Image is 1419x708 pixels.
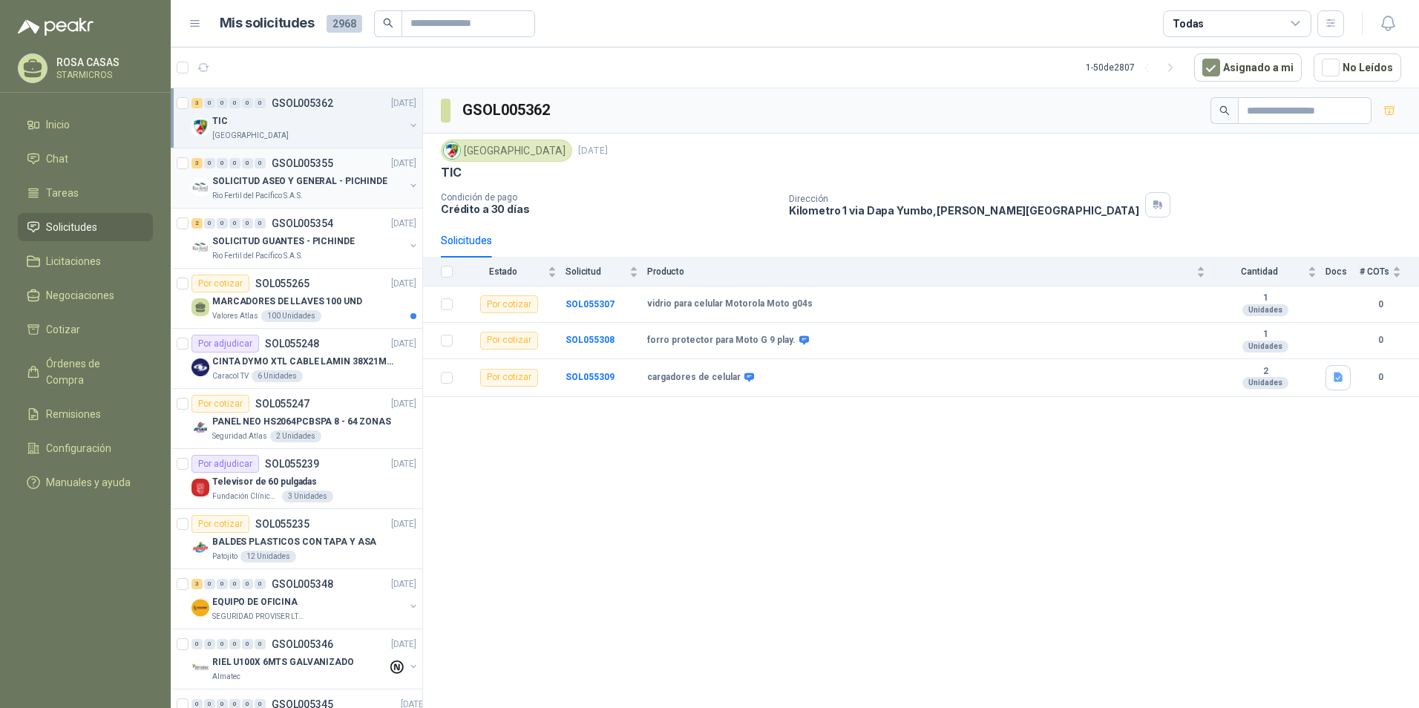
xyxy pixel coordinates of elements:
[391,517,416,531] p: [DATE]
[272,639,333,649] p: GSOL005346
[240,551,296,563] div: 12 Unidades
[647,258,1214,286] th: Producto
[212,235,355,249] p: SOLICITUD GUANTES - PICHINDE
[191,455,259,473] div: Por adjudicar
[191,599,209,617] img: Company Logo
[191,98,203,108] div: 3
[46,151,68,167] span: Chat
[46,321,80,338] span: Cotizar
[18,400,153,428] a: Remisiones
[171,389,422,449] a: Por cotizarSOL055247[DATE] Company LogoPANEL NEO HS2064PCBSPA 8 - 64 ZONASSeguridad Atlas2 Unidades
[647,266,1193,277] span: Producto
[212,491,279,502] p: Fundación Clínica Shaio
[566,299,615,309] a: SOL055307
[191,579,203,589] div: 3
[462,99,552,122] h3: GSOL005362
[212,370,249,382] p: Caracol TV
[46,474,131,491] span: Manuales y ayuda
[212,190,303,202] p: Rio Fertil del Pacífico S.A.S.
[391,337,416,351] p: [DATE]
[1214,266,1305,277] span: Cantidad
[191,635,419,683] a: 0 0 0 0 0 0 GSOL005346[DATE] Company LogoRIEL U100X 6MTS GALVANIZADOAlmatec
[191,358,209,376] img: Company Logo
[229,158,240,168] div: 0
[1314,53,1401,82] button: No Leídos
[789,194,1139,204] p: Dirección
[566,372,615,382] a: SOL055309
[270,430,321,442] div: 2 Unidades
[441,232,492,249] div: Solicitudes
[391,96,416,111] p: [DATE]
[18,111,153,139] a: Inicio
[462,258,566,286] th: Estado
[212,130,289,142] p: [GEOGRAPHIC_DATA]
[191,94,419,142] a: 3 0 0 0 0 0 GSOL005362[DATE] Company LogoTIC[GEOGRAPHIC_DATA]
[46,185,79,201] span: Tareas
[212,475,317,489] p: Televisor de 60 pulgadas
[1214,366,1317,378] b: 2
[255,639,266,649] div: 0
[212,611,306,623] p: SEGURIDAD PROVISER LTDA
[204,158,215,168] div: 0
[229,98,240,108] div: 0
[1219,105,1230,116] span: search
[212,174,387,189] p: SOLICITUD ASEO Y GENERAL - PICHINDE
[1086,56,1182,79] div: 1 - 50 de 2807
[212,295,362,309] p: MARCADORES DE LLAVES 100 UND
[391,577,416,591] p: [DATE]
[204,579,215,589] div: 0
[46,406,101,422] span: Remisiones
[647,372,741,384] b: cargadores de celular
[18,434,153,462] a: Configuración
[212,655,354,669] p: RIEL U100X 6MTS GALVANIZADO
[441,165,461,180] p: TIC
[462,266,545,277] span: Estado
[383,18,393,28] span: search
[566,335,615,345] b: SOL055308
[212,551,237,563] p: Patojito
[272,218,333,229] p: GSOL005354
[212,250,303,262] p: Rio Fertil del Pacífico S.A.S.
[18,179,153,207] a: Tareas
[242,639,253,649] div: 0
[212,114,228,128] p: TIC
[204,639,215,649] div: 0
[191,238,209,256] img: Company Logo
[46,440,111,456] span: Configuración
[242,98,253,108] div: 0
[18,315,153,344] a: Cotizar
[171,329,422,389] a: Por adjudicarSOL055248[DATE] Company LogoCINTA DYMO XTL CABLE LAMIN 38X21MMBLANCOCaracol TV6 Unid...
[191,118,209,136] img: Company Logo
[1194,53,1302,82] button: Asignado a mi
[204,218,215,229] div: 0
[220,13,315,34] h1: Mis solicitudes
[1242,341,1288,353] div: Unidades
[18,145,153,173] a: Chat
[46,253,101,269] span: Licitaciones
[217,218,228,229] div: 0
[191,335,259,353] div: Por adjudicar
[1360,298,1401,312] b: 0
[566,266,626,277] span: Solicitud
[391,277,416,291] p: [DATE]
[391,397,416,411] p: [DATE]
[1173,16,1204,32] div: Todas
[18,213,153,241] a: Solicitudes
[191,515,249,533] div: Por cotizar
[265,338,319,349] p: SOL055248
[171,509,422,569] a: Por cotizarSOL055235[DATE] Company LogoBALDES PLASTICOS CON TAPA Y ASAPatojito12 Unidades
[252,370,303,382] div: 6 Unidades
[1214,329,1317,341] b: 1
[171,269,422,329] a: Por cotizarSOL055265[DATE] MARCADORES DE LLAVES 100 UNDValores Atlas100 Unidades
[265,459,319,469] p: SOL055239
[255,278,309,289] p: SOL055265
[191,479,209,496] img: Company Logo
[242,158,253,168] div: 0
[217,98,228,108] div: 0
[212,310,258,322] p: Valores Atlas
[391,157,416,171] p: [DATE]
[229,218,240,229] div: 0
[18,18,94,36] img: Logo peakr
[191,575,419,623] a: 3 0 0 0 0 0 GSOL005348[DATE] Company LogoEQUIPO DE OFICINASEGURIDAD PROVISER LTDA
